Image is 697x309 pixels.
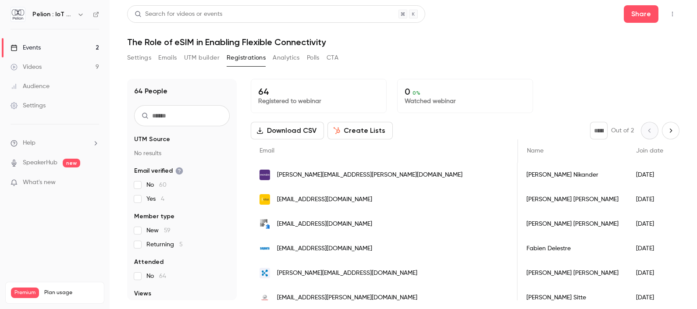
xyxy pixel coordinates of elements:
div: [DATE] [627,163,672,187]
span: Email [260,148,274,154]
span: Yes [146,195,164,203]
p: 0 [405,86,526,97]
span: Attended [134,258,164,266]
div: [DATE] [627,187,672,212]
img: knowix.digital [260,268,270,278]
img: inpost.pl [260,194,270,205]
span: [EMAIL_ADDRESS][DOMAIN_NAME] [277,220,372,229]
span: Plan usage [44,289,99,296]
span: [EMAIL_ADDRESS][DOMAIN_NAME] [277,244,372,253]
span: No [146,272,166,281]
img: evondos.com [260,170,270,180]
p: Out of 2 [611,126,634,135]
span: Help [23,139,36,148]
span: New [146,226,171,235]
span: [EMAIL_ADDRESS][PERSON_NAME][DOMAIN_NAME] [277,293,417,302]
div: Videos [11,63,42,71]
div: [PERSON_NAME] [PERSON_NAME] [518,261,627,285]
span: new [63,159,80,167]
button: Polls [307,51,320,65]
div: Settings [11,101,46,110]
span: 59 [164,227,171,234]
span: 60 [159,182,167,188]
h1: The Role of eSIM in Enabling Flexible Connectivity [127,37,679,47]
button: Emails [158,51,177,65]
div: Audience [11,82,50,91]
span: 64 [159,273,166,279]
div: Events [11,43,41,52]
div: Search for videos or events [135,10,222,19]
p: No results [134,149,230,158]
button: Share [624,5,658,23]
span: Email verified [134,167,183,175]
h1: 64 People [134,86,167,96]
div: [DATE] [627,261,672,285]
span: Name [527,148,544,154]
button: Analytics [273,51,300,65]
img: sepura.com [260,243,270,254]
button: Next page [662,122,679,139]
button: UTM builder [184,51,220,65]
img: tartabit.com [260,219,270,229]
span: Views [134,289,151,298]
span: [PERSON_NAME][EMAIL_ADDRESS][DOMAIN_NAME] [277,269,417,278]
span: What's new [23,178,56,187]
a: SpeakerHub [23,158,57,167]
button: Registrations [227,51,266,65]
p: Registered to webinar [258,97,379,106]
div: [PERSON_NAME] Nikander [518,163,627,187]
span: 4 [161,196,164,202]
p: Watched webinar [405,97,526,106]
span: Member type [134,212,174,221]
li: help-dropdown-opener [11,139,99,148]
span: No [146,181,167,189]
span: [EMAIL_ADDRESS][DOMAIN_NAME] [277,195,372,204]
div: Fabien Delestre [518,236,627,261]
span: UTM Source [134,135,170,144]
span: 5 [179,242,183,248]
div: [PERSON_NAME] [PERSON_NAME] [518,212,627,236]
span: 0 % [413,90,420,96]
span: Join date [636,148,663,154]
button: CTA [327,51,338,65]
img: Pelion : IoT Connectivity Made Effortless [11,7,25,21]
button: Download CSV [251,122,324,139]
div: [DATE] [627,212,672,236]
span: Premium [11,288,39,298]
img: schindler.com [260,292,270,303]
iframe: Noticeable Trigger [89,179,99,187]
button: Create Lists [327,122,393,139]
span: [PERSON_NAME][EMAIL_ADDRESS][PERSON_NAME][DOMAIN_NAME] [277,170,462,180]
p: 64 [258,86,379,97]
div: [PERSON_NAME] [PERSON_NAME] [518,187,627,212]
span: Returning [146,240,183,249]
button: Settings [127,51,151,65]
h6: Pelion : IoT Connectivity Made Effortless [32,10,74,19]
div: [DATE] [627,236,672,261]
